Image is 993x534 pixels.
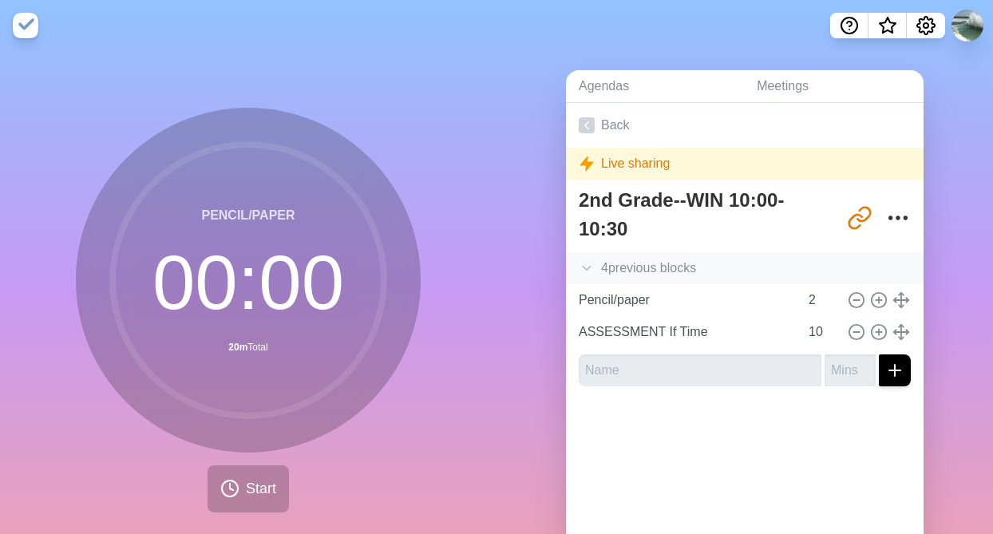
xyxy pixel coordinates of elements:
[246,478,276,500] span: Start
[566,252,924,284] div: 4 previous block
[208,465,289,512] button: Start
[566,70,744,103] a: Agendas
[868,13,907,38] button: What’s new
[572,316,799,348] input: Name
[690,259,696,278] span: s
[907,13,945,38] button: Settings
[830,13,868,38] button: Help
[566,148,924,180] div: Live sharing
[844,202,876,234] button: Share link
[566,103,924,148] a: Back
[802,316,841,348] input: Mins
[744,70,924,103] a: Meetings
[802,284,841,316] input: Mins
[572,284,799,316] input: Name
[882,202,914,234] button: More
[579,354,821,386] input: Name
[825,354,876,386] input: Mins
[13,13,38,38] img: timeblocks logo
